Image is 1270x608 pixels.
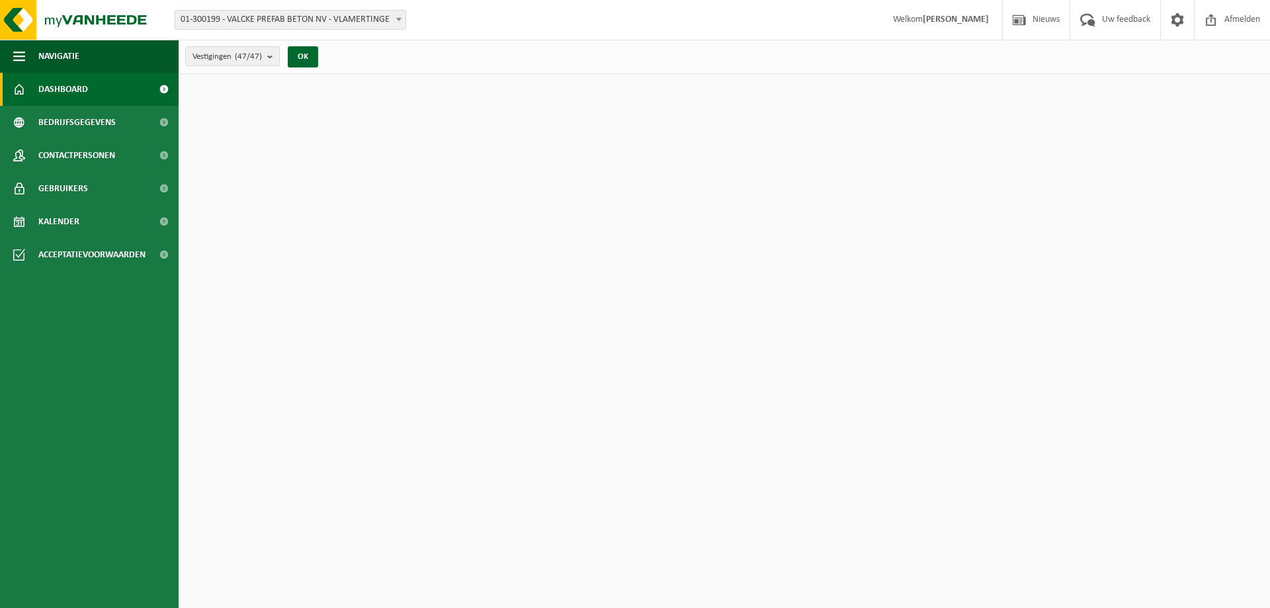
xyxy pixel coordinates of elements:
span: Kalender [38,205,79,238]
span: Vestigingen [192,47,262,67]
button: OK [288,46,318,67]
span: Navigatie [38,40,79,73]
button: Vestigingen(47/47) [185,46,280,66]
span: 01-300199 - VALCKE PREFAB BETON NV - VLAMERTINGE [175,11,405,29]
span: 01-300199 - VALCKE PREFAB BETON NV - VLAMERTINGE [175,10,406,30]
count: (47/47) [235,52,262,61]
span: Dashboard [38,73,88,106]
strong: [PERSON_NAME] [923,15,989,24]
span: Gebruikers [38,172,88,205]
span: Contactpersonen [38,139,115,172]
span: Bedrijfsgegevens [38,106,116,139]
span: Acceptatievoorwaarden [38,238,146,271]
